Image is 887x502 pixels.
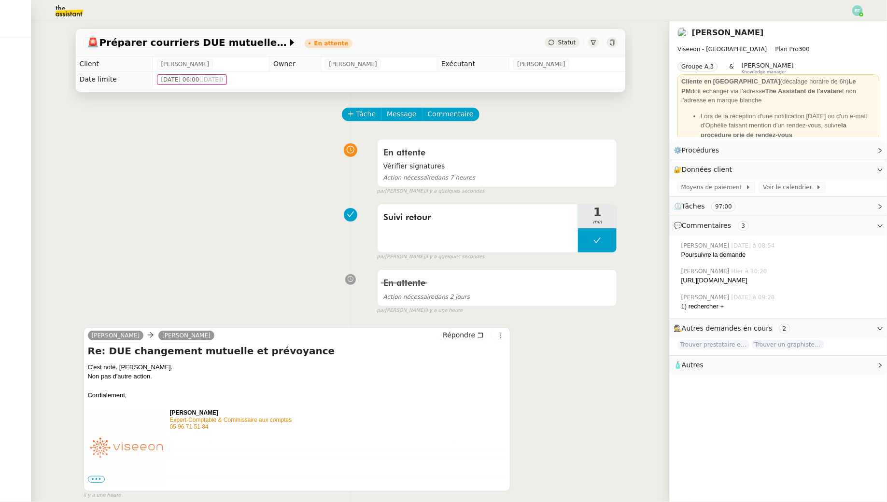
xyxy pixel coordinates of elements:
span: Hier à 10:20 [732,267,769,276]
div: 🔐Données client [670,160,887,179]
strong: Cliente en [GEOGRAPHIC_DATA] [681,78,780,85]
span: 🚨 [87,37,99,48]
td: Owner [269,56,321,72]
span: ••• [88,476,105,483]
app-user-label: Knowledge manager [742,62,794,74]
span: Voir le calendrier [763,182,816,192]
span: [PERSON_NAME] [161,59,209,69]
span: Knowledge manager [742,70,787,75]
span: Commentaire [428,109,474,120]
span: 🧴 [674,361,704,369]
span: 🕵️ [674,324,794,332]
span: & [729,62,733,74]
span: En attente [383,279,425,288]
span: Action nécessaire [383,293,435,300]
div: 🧴Autres [670,356,887,375]
span: 🔐 [674,164,736,175]
a: [PERSON_NAME] [88,331,144,340]
nz-tag: 97:00 [711,202,736,211]
span: il y a une heure [425,307,463,315]
span: 05 96 71 51 84 [170,423,209,430]
span: Vérifier signatures [383,161,611,172]
span: Répondre [443,330,475,340]
span: Viseeon - [GEOGRAPHIC_DATA] [677,46,767,53]
h4: Re: DUE changement mutuelle et prévoyance [88,344,507,358]
span: ⚙️ [674,145,724,156]
span: par [377,307,385,315]
div: Non pas d'autre action. [88,372,507,381]
div: C'est noté. [PERSON_NAME]. [88,363,507,372]
span: ([DATE]) [199,76,223,83]
span: 1 [578,207,617,218]
span: Préparer courriers DUE mutuelle et prévoyance [87,38,287,47]
span: dans 2 jours [383,293,470,300]
span: Tâches [682,202,705,210]
span: [PERSON_NAME] [681,267,732,276]
td: Date limite [76,72,153,87]
span: 300 [799,46,810,53]
div: 1) rechercher + [681,302,879,311]
span: [DATE] à 09:28 [732,293,777,302]
div: En attente [314,41,349,46]
nz-tag: 2 [779,324,790,334]
span: par [377,187,385,195]
span: [DATE] 06:00 [161,75,223,84]
span: Action nécessaire [383,174,435,181]
a: [PERSON_NAME] [692,28,764,37]
span: ⏲️ [674,202,744,210]
li: Lors de la réception d'une notification [DATE] ou d'un e-mail d'Ophélie faisant mention d'un rend... [701,112,875,140]
span: 💬 [674,222,753,229]
span: Commentaires [682,222,731,229]
img: svg [852,5,863,16]
button: Tâche [342,108,382,121]
div: [URL][DOMAIN_NAME] [681,276,879,285]
span: Tâche [356,109,376,120]
span: En attente [383,149,425,157]
div: (décalage horaire de 6h) doit échanger via l'adresse et non l'adresse en marque blanche [681,77,875,105]
span: Suivi retour [383,210,573,225]
strong: The Assistant de l'avatar [765,87,839,95]
div: ⏲️Tâches 97:00 [670,197,887,216]
div: 🕵️Autres demandes en cours 2 [670,319,887,338]
span: [PERSON_NAME] [329,59,377,69]
span: Autres demandes en cours [682,324,773,332]
span: [DATE] à 08:54 [732,241,777,250]
span: Moyens de paiement [681,182,746,192]
span: Autres [682,361,704,369]
span: Statut [558,39,576,46]
nz-tag: Groupe A.3 [677,62,718,71]
span: Expert-Comptable & Commissaire aux comptes [170,417,292,423]
button: Message [381,108,422,121]
span: Données client [682,166,732,173]
span: par [377,253,385,261]
div: ⚙️Procédures [670,141,887,160]
span: [PERSON_NAME] [742,62,794,69]
span: dans 7 heures [383,174,476,181]
span: Procédures [682,146,719,154]
span: [PERSON_NAME] [681,241,732,250]
img: users%2FTtzP7AGpm5awhzgAzUtU1ot6q7W2%2Favatar%2Fb1ec9cbd-befd-4b0f-b4c2-375d59dbe3fa [677,28,688,38]
strong: la procédure prie de rendez-vous [701,122,846,139]
span: Trouver prestataire entretien climatisation [677,340,750,349]
span: il y a une heure [84,491,121,500]
span: il y a quelques secondes [425,187,484,195]
small: [PERSON_NAME] [377,253,485,261]
span: [PERSON_NAME] [681,293,732,302]
strong: Le PM [681,78,856,95]
button: Répondre [439,330,487,340]
div: Poursuivre la demande [681,250,879,260]
span: [PERSON_NAME] [517,59,565,69]
button: Commentaire [422,108,479,121]
span: Message [387,109,416,120]
div: Cordialement, [88,390,507,400]
a: [PERSON_NAME] [158,331,214,340]
nz-tag: 3 [738,221,749,231]
span: Plan Pro [775,46,798,53]
td: Exécutant [437,56,509,72]
span: min [578,218,617,226]
td: Client [76,56,153,72]
div: 💬Commentaires 3 [670,216,887,235]
small: [PERSON_NAME] [377,187,485,195]
span: il y a quelques secondes [425,253,484,261]
span: Trouver un graphiste pour logo [752,340,824,349]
